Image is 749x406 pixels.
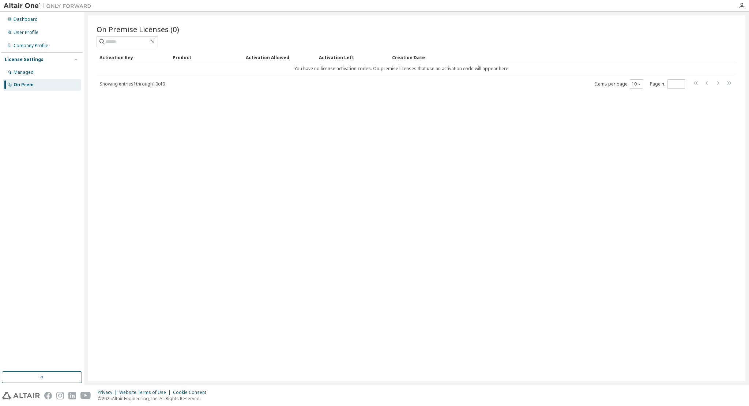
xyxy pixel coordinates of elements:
[5,57,44,62] div: License Settings
[14,30,38,35] div: User Profile
[68,392,76,399] img: linkedin.svg
[173,390,211,395] div: Cookie Consent
[14,69,34,75] div: Managed
[246,52,313,63] div: Activation Allowed
[97,24,179,34] span: On Premise Licenses (0)
[99,52,167,63] div: Activation Key
[173,52,240,63] div: Product
[98,395,211,402] p: © 2025 Altair Engineering, Inc. All Rights Reserved.
[97,63,707,74] td: You have no license activation codes. On-premise licenses that use an activation code will appear...
[650,79,685,89] span: Page n.
[14,43,48,49] div: Company Profile
[44,392,52,399] img: facebook.svg
[595,79,643,89] span: Items per page
[56,392,64,399] img: instagram.svg
[119,390,173,395] div: Website Terms of Use
[14,82,34,88] div: On Prem
[632,81,641,87] button: 10
[4,2,95,10] img: Altair One
[80,392,91,399] img: youtube.svg
[319,52,386,63] div: Activation Left
[98,390,119,395] div: Privacy
[392,52,704,63] div: Creation Date
[2,392,40,399] img: altair_logo.svg
[14,16,38,22] div: Dashboard
[100,81,165,87] span: Showing entries 1 through 10 of 0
